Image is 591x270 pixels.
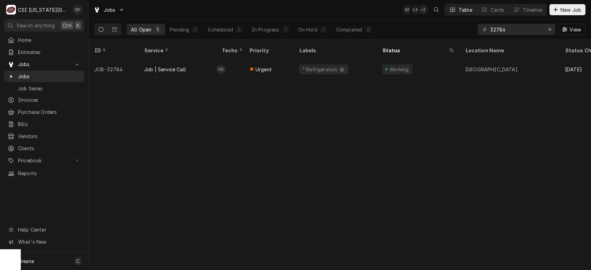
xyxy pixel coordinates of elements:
[465,47,553,54] div: Location Name
[4,19,84,31] button: Search anythingCtrlK
[411,5,420,15] div: LS
[18,48,81,56] span: Estimates
[4,58,84,70] a: Go to Jobs
[73,5,82,15] div: David Fannin's Avatar
[18,157,70,164] span: Pricebook
[63,22,72,29] span: Ctrl
[4,143,84,154] a: Clients
[18,238,80,245] span: What's New
[18,61,70,68] span: Jobs
[284,26,288,33] div: 1
[6,5,16,15] div: C
[18,120,81,128] span: Bills
[208,26,233,33] div: Scheduled
[18,108,81,116] span: Purchase Orders
[18,85,81,92] span: Job Series
[94,47,132,54] div: ID
[4,34,84,46] a: Home
[18,258,34,264] span: Create
[4,71,84,82] a: Jobs
[382,47,447,54] div: Status
[411,5,420,15] div: Lindsay Stover's Avatar
[299,47,371,54] div: Labels
[144,47,209,54] div: Service
[4,168,84,179] a: Reports
[73,5,82,15] div: DF
[18,73,81,80] span: Jobs
[237,26,241,33] div: 0
[4,155,84,166] a: Go to Pricebook
[144,66,186,73] div: Job | Service Call
[216,64,226,74] div: Cody Davis's Avatar
[459,6,472,13] div: Table
[91,4,127,16] a: Go to Jobs
[249,47,287,54] div: Priority
[559,6,583,13] span: New Job
[302,66,346,73] div: ² Refrigeration ❄️
[465,66,518,73] div: [GEOGRAPHIC_DATA]
[4,236,84,247] a: Go to What's New
[252,26,279,33] div: In Progress
[17,22,55,29] span: Search anything
[4,224,84,235] a: Go to Help Center
[77,22,80,29] span: K
[418,5,428,15] div: + 2
[549,4,585,15] button: New Job
[298,26,317,33] div: On Hold
[222,47,243,54] div: Techs
[490,24,542,35] input: Keyword search
[4,94,84,106] a: Invoices
[544,24,555,35] button: Erase input
[18,145,81,152] span: Clients
[131,26,151,33] div: All Open
[6,5,16,15] div: CSI Kansas City's Avatar
[4,83,84,94] a: Job Series
[4,118,84,130] a: Bills
[491,6,504,13] div: Cards
[322,26,326,33] div: 0
[4,46,84,58] a: Estimates
[388,66,410,73] div: Working
[336,26,362,33] div: Completed
[431,4,442,15] button: Open search
[4,130,84,142] a: Vendors
[568,26,582,33] span: View
[89,61,138,78] div: JOB-32784
[256,66,272,73] span: Urgent
[76,258,80,265] span: C
[18,226,80,233] span: Help Center
[18,170,81,177] span: Reports
[523,6,542,13] div: Timeline
[18,36,81,44] span: Home
[366,26,370,33] div: 0
[403,5,412,15] div: DF
[4,106,84,118] a: Purchase Orders
[155,26,160,33] div: 1
[18,6,69,13] div: CSI [US_STATE][GEOGRAPHIC_DATA]
[104,6,116,13] span: Jobs
[558,24,585,35] button: View
[193,26,197,33] div: 0
[170,26,189,33] div: Pending
[403,5,412,15] div: David Fannin's Avatar
[216,64,226,74] div: CD
[18,96,81,103] span: Invoices
[18,133,81,140] span: Vendors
